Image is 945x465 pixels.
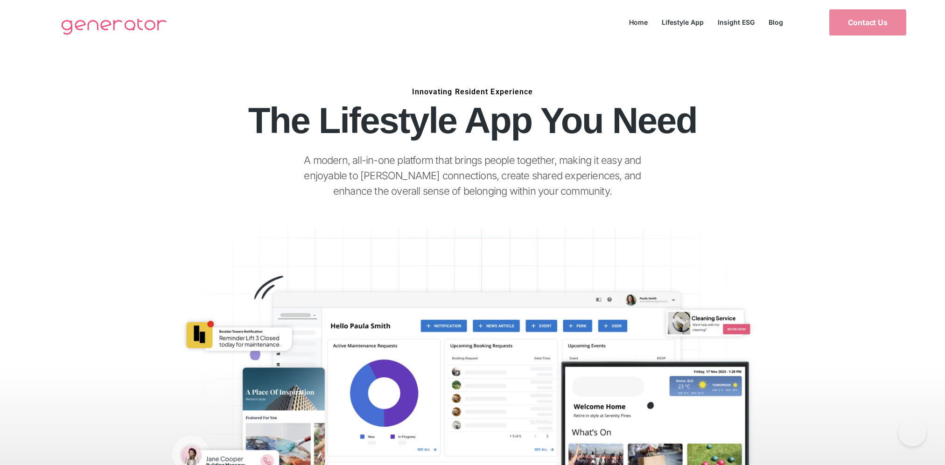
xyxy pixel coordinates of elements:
a: Contact Us [829,9,906,35]
h1: The Lifestyle App You Need [99,103,846,138]
h6: Innovating Resident Experience [99,92,846,92]
a: Lifestyle App [655,16,711,28]
a: Home [622,16,655,28]
a: Blog [762,16,790,28]
a: Insight ESG [711,16,762,28]
span: Contact Us [848,19,888,26]
nav: Menu [622,16,790,28]
p: A modern, all-in-one platform that brings people together, making it easy and enjoyable to [PERSO... [293,153,651,199]
iframe: Toggle Customer Support [898,418,926,446]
